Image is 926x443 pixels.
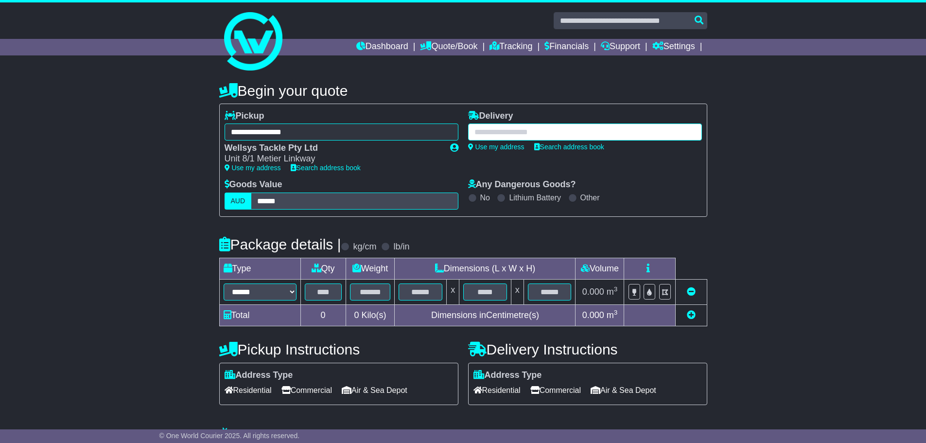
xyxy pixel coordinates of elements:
td: Weight [346,258,395,279]
span: 0.000 [582,287,604,297]
h4: Delivery Instructions [468,341,707,357]
span: m [607,287,618,297]
a: Search address book [534,143,604,151]
span: © One World Courier 2025. All rights reserved. [159,432,300,440]
sup: 3 [614,309,618,316]
label: Goods Value [225,179,282,190]
a: Use my address [468,143,524,151]
span: Air & Sea Depot [342,383,407,398]
a: Support [601,39,640,55]
sup: 3 [614,285,618,293]
label: Other [580,193,600,202]
h4: Warranty & Insurance [219,427,707,443]
label: lb/in [393,242,409,252]
td: Type [219,258,300,279]
span: Residential [225,383,272,398]
span: Air & Sea Depot [591,383,656,398]
span: 0 [354,310,359,320]
td: Dimensions in Centimetre(s) [395,304,576,326]
a: Remove this item [687,287,696,297]
label: Lithium Battery [509,193,561,202]
h4: Begin your quote [219,83,707,99]
a: Use my address [225,164,281,172]
a: Search address book [291,164,361,172]
span: Commercial [530,383,581,398]
td: Dimensions (L x W x H) [395,258,576,279]
td: x [447,279,459,304]
label: Address Type [225,370,293,381]
a: Dashboard [356,39,408,55]
h4: Pickup Instructions [219,341,458,357]
label: Delivery [468,111,513,122]
span: Residential [473,383,521,398]
a: Add new item [687,310,696,320]
td: 0 [300,304,346,326]
label: kg/cm [353,242,376,252]
label: Any Dangerous Goods? [468,179,576,190]
div: Unit 8/1 Metier Linkway [225,154,440,164]
div: Wellsys Tackle Pty Ltd [225,143,440,154]
span: Commercial [281,383,332,398]
label: AUD [225,193,252,210]
td: Total [219,304,300,326]
label: Address Type [473,370,542,381]
td: Qty [300,258,346,279]
a: Quote/Book [420,39,477,55]
span: 0.000 [582,310,604,320]
a: Settings [652,39,695,55]
td: Kilo(s) [346,304,395,326]
label: No [480,193,490,202]
td: Volume [576,258,624,279]
a: Tracking [489,39,532,55]
span: m [607,310,618,320]
h4: Package details | [219,236,341,252]
a: Financials [544,39,589,55]
label: Pickup [225,111,264,122]
td: x [511,279,524,304]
